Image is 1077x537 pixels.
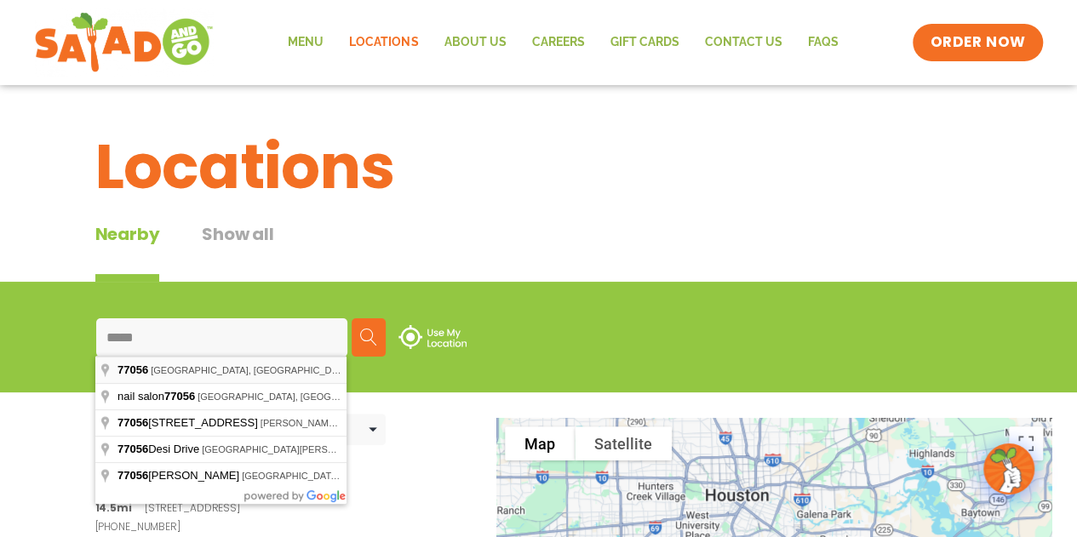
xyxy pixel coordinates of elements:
[202,444,581,454] span: [GEOGRAPHIC_DATA][PERSON_NAME], [GEOGRAPHIC_DATA], [GEOGRAPHIC_DATA]
[575,426,672,460] button: Show satellite imagery
[398,325,467,349] img: use-location.svg
[95,500,132,515] strong: 14.5mi
[117,416,148,429] span: 77056
[597,23,691,62] a: GIFT CARDS
[117,443,148,455] span: 77056
[95,500,461,516] p: [STREET_ADDRESS]
[930,32,1025,53] span: ORDER NOW
[117,416,261,429] span: [STREET_ADDRESS]
[794,23,851,62] a: FAQs
[95,221,317,282] div: Tabbed content
[1009,426,1043,460] button: Toggle fullscreen view
[34,9,214,77] img: new-SAG-logo-768×292
[117,363,148,376] span: 77056
[275,23,851,62] nav: Menu
[275,23,336,62] a: Menu
[117,469,148,482] span: 77056
[117,469,242,482] span: [PERSON_NAME]
[95,121,982,213] h1: Locations
[985,445,1033,493] img: wpChatIcon
[360,328,377,346] img: search.svg
[151,365,454,375] span: [GEOGRAPHIC_DATA], [GEOGRAPHIC_DATA], [GEOGRAPHIC_DATA]
[117,443,202,455] span: Desi Drive
[95,519,461,534] a: [PHONE_NUMBER]
[691,23,794,62] a: Contact Us
[242,471,545,481] span: [GEOGRAPHIC_DATA], [GEOGRAPHIC_DATA], [GEOGRAPHIC_DATA]
[505,426,575,460] button: Show street map
[198,391,398,402] span: [GEOGRAPHIC_DATA], [GEOGRAPHIC_DATA]
[336,23,431,62] a: Locations
[164,390,195,403] span: 77056
[431,23,518,62] a: About Us
[117,390,198,403] span: nail salon
[261,418,543,428] span: [PERSON_NAME], [GEOGRAPHIC_DATA], [GEOGRAPHIC_DATA]
[95,221,160,282] div: Nearby
[202,221,273,282] button: Show all
[518,23,597,62] a: Careers
[913,24,1042,61] a: ORDER NOW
